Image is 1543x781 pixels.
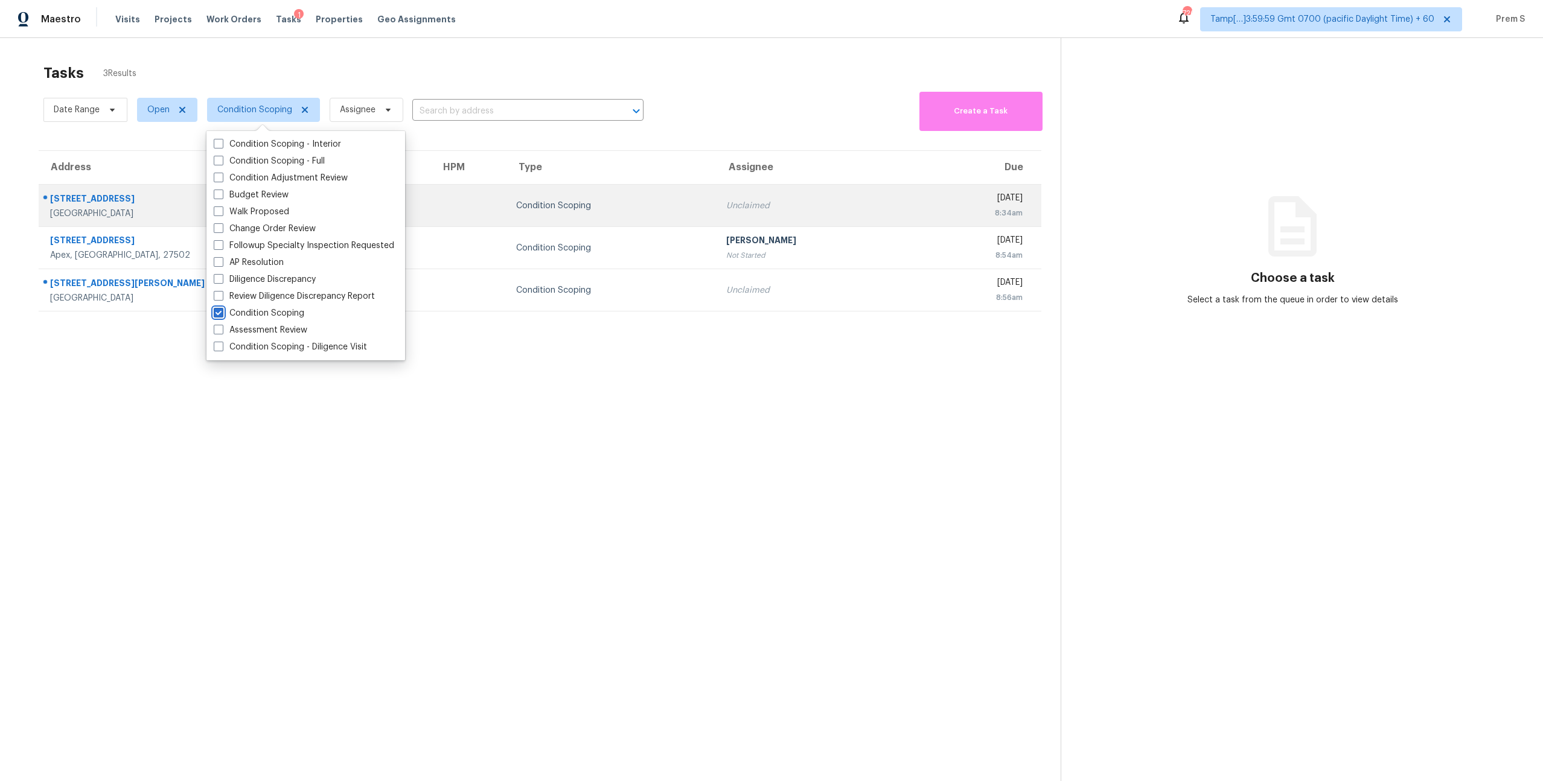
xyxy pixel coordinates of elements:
span: Projects [155,13,192,25]
th: Type [506,151,717,185]
div: 8:34am [926,207,1023,219]
div: 8:56am [926,292,1023,304]
div: Unclaimed [726,284,906,296]
div: Condition Scoping [516,284,707,296]
div: [DATE] [926,276,1023,292]
span: Tasks [276,15,301,24]
span: Prem S [1491,13,1525,25]
label: AP Resolution [214,257,284,269]
h3: Choose a task [1251,272,1335,284]
div: Not Started [726,249,906,261]
div: [STREET_ADDRESS] [50,234,421,249]
div: [DATE] [926,192,1023,207]
span: Condition Scoping [217,104,292,116]
span: 3 Results [103,68,136,80]
th: Due [916,151,1042,185]
div: [GEOGRAPHIC_DATA] [50,292,421,304]
th: Address [39,151,431,185]
div: Select a task from the queue in order to view details [1177,294,1408,306]
span: Assignee [340,104,375,116]
span: Date Range [54,104,100,116]
div: 1 [294,9,304,21]
span: Open [147,104,170,116]
div: Condition Scoping [516,200,707,212]
span: Properties [316,13,363,25]
th: HPM [431,151,506,185]
div: 8:54am [926,249,1023,261]
button: Create a Task [919,92,1043,131]
div: [PERSON_NAME] [726,234,906,249]
label: Review Diligence Discrepancy Report [214,290,375,302]
span: Tamp[…]3:59:59 Gmt 0700 (pacific Daylight Time) + 60 [1210,13,1434,25]
input: Search by address [412,102,610,121]
label: Condition Scoping [214,307,304,319]
span: Geo Assignments [377,13,456,25]
label: Condition Adjustment Review [214,172,348,184]
div: 726 [1183,7,1191,19]
span: Work Orders [206,13,261,25]
div: [DATE] [926,234,1023,249]
span: Visits [115,13,140,25]
div: [STREET_ADDRESS] [50,193,421,208]
button: Open [628,103,645,120]
label: Condition Scoping - Interior [214,138,341,150]
label: Followup Specialty Inspection Requested [214,240,394,252]
div: Apex, [GEOGRAPHIC_DATA], 27502 [50,249,421,261]
div: [GEOGRAPHIC_DATA] [50,208,421,220]
h2: Tasks [43,67,84,79]
label: Assessment Review [214,324,307,336]
label: Change Order Review [214,223,316,235]
th: Assignee [717,151,916,185]
div: Unclaimed [726,200,906,212]
label: Condition Scoping - Diligence Visit [214,341,367,353]
span: Create a Task [925,104,1037,118]
label: Diligence Discrepancy [214,273,316,285]
div: [STREET_ADDRESS][PERSON_NAME] [50,277,421,292]
label: Walk Proposed [214,206,289,218]
label: Budget Review [214,189,289,201]
label: Condition Scoping - Full [214,155,325,167]
div: Condition Scoping [516,242,707,254]
span: Maestro [41,13,81,25]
